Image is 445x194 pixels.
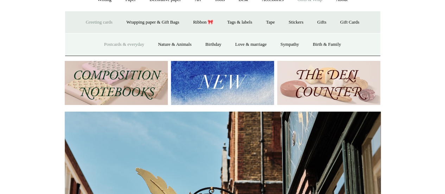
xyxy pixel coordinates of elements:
[229,35,273,54] a: Love & marriage
[277,61,380,105] img: The Deli Counter
[311,13,333,32] a: Gifts
[282,13,310,32] a: Stickers
[120,13,185,32] a: Wrapping paper & Gift Bags
[187,13,220,32] a: Ribbon 🎀
[221,13,259,32] a: Tags & labels
[80,13,119,32] a: Greeting cards
[98,35,151,54] a: Postcards & everyday
[199,35,228,54] a: Birthday
[152,35,198,54] a: Nature & Animals
[65,61,168,105] img: 202302 Composition ledgers.jpg__PID:69722ee6-fa44-49dd-a067-31375e5d54ec
[260,13,281,32] a: Tape
[274,35,305,54] a: Sympathy
[171,61,274,105] img: New.jpg__PID:f73bdf93-380a-4a35-bcfe-7823039498e1
[306,35,347,54] a: Birth & Family
[334,13,366,32] a: Gift Cards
